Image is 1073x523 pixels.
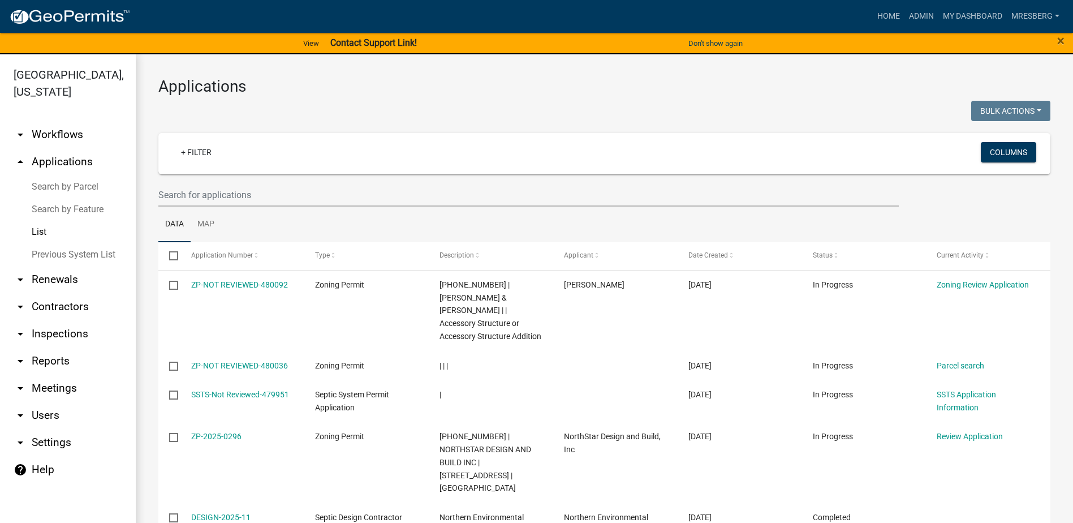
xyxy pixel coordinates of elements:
span: NorthStar Design and Build, Inc [564,432,661,454]
datatable-header-cell: Date Created [678,242,802,269]
a: mresberg [1007,6,1064,27]
span: Applicant [564,251,593,259]
button: Bulk Actions [971,101,1050,121]
a: SSTS Application Information [937,390,996,412]
i: arrow_drop_down [14,409,27,422]
a: My Dashboard [938,6,1007,27]
span: In Progress [813,432,853,441]
a: Review Application [937,432,1003,441]
span: 09/17/2025 [688,280,712,289]
a: Parcel search [937,361,984,370]
datatable-header-cell: Applicant [553,242,678,269]
datatable-header-cell: Type [304,242,429,269]
span: Type [315,251,330,259]
span: In Progress [813,390,853,399]
span: | | | [439,361,448,370]
input: Search for applications [158,183,899,207]
datatable-header-cell: Current Activity [926,242,1050,269]
datatable-header-cell: Select [158,242,180,269]
a: SSTS-Not Reviewed-479951 [191,390,289,399]
a: Data [158,207,191,243]
span: Status [813,251,833,259]
a: DESIGN-2025-11 [191,513,251,522]
span: Septic System Permit Application [315,390,389,412]
i: arrow_drop_down [14,327,27,341]
button: Don't show again [684,34,747,53]
span: Megan Rose [564,280,624,289]
span: | [439,390,441,399]
span: Zoning Permit [315,361,364,370]
span: In Progress [813,361,853,370]
a: + Filter [172,142,221,162]
button: Columns [981,142,1036,162]
i: arrow_drop_down [14,128,27,142]
i: arrow_drop_down [14,300,27,314]
a: View [299,34,324,53]
button: Close [1057,34,1065,48]
span: Current Activity [937,251,984,259]
a: ZP-NOT REVIEWED-480036 [191,361,288,370]
span: 09/17/2025 [688,390,712,399]
a: Zoning Review Application [937,280,1029,289]
span: Application Number [191,251,253,259]
i: arrow_drop_down [14,436,27,449]
span: Zoning Permit [315,432,364,441]
strong: Contact Support Link! [330,37,417,48]
a: Map [191,207,221,243]
span: Description [439,251,474,259]
a: Home [873,6,904,27]
i: arrow_drop_down [14,381,27,395]
a: Admin [904,6,938,27]
span: 17-185-0100 | NORTHSTAR DESIGN AND BUILD INC | 1575 Riverview Trail | Dwelling [439,432,531,492]
span: 09/17/2025 [688,513,712,522]
i: help [14,463,27,477]
a: ZP-NOT REVIEWED-480092 [191,280,288,289]
span: Completed [813,513,851,522]
span: 09/17/2025 [688,432,712,441]
datatable-header-cell: Application Number [180,242,304,269]
datatable-header-cell: Description [429,242,553,269]
span: In Progress [813,280,853,289]
i: arrow_drop_down [14,354,27,368]
span: 09/17/2025 [688,361,712,370]
span: Septic Design Contractor [315,513,402,522]
i: arrow_drop_down [14,273,27,286]
span: 39-026-0540 | ROSE, MICHAEL L & MEGAN L | | Accessory Structure or Accessory Structure Addition [439,280,541,341]
i: arrow_drop_up [14,155,27,169]
datatable-header-cell: Status [801,242,926,269]
span: Date Created [688,251,728,259]
span: Zoning Permit [315,280,364,289]
h3: Applications [158,77,1050,96]
a: ZP-2025-0296 [191,432,242,441]
span: × [1057,33,1065,49]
